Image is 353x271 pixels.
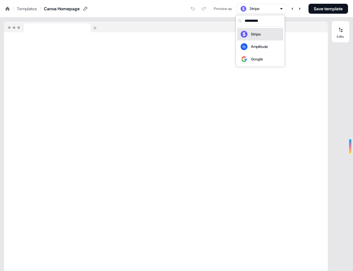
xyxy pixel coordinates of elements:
[4,21,100,33] img: Browser topbar
[237,4,286,14] button: Stripe
[44,6,80,12] div: Canva Homepage
[332,25,349,39] button: Edits
[308,4,348,14] button: Save template
[17,6,37,12] a: Templates
[251,31,261,37] div: Stripe
[214,6,232,12] div: Preview as
[40,5,41,12] div: /
[12,5,14,12] div: /
[250,6,260,12] div: Stripe
[251,56,263,62] div: Google
[251,44,268,50] div: Amplitude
